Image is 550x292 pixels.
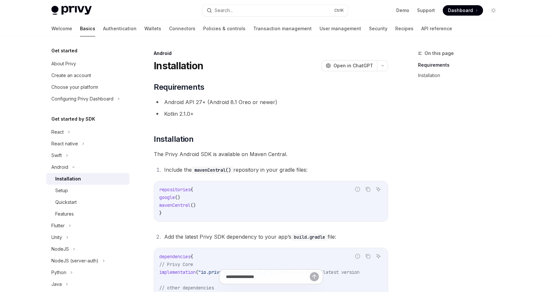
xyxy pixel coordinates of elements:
[162,232,388,241] li: Add the latest Privy SDK dependency to your app’s file:
[418,60,504,70] a: Requirements
[448,7,473,14] span: Dashboard
[154,50,388,57] div: Android
[46,196,129,208] a: Quickstart
[310,272,319,281] button: Send message
[51,245,69,253] div: NodeJS
[425,49,454,57] span: On this page
[353,252,362,260] button: Report incorrect code
[203,21,245,36] a: Policies & controls
[55,198,77,206] div: Quickstart
[169,21,195,36] a: Connectors
[51,6,92,15] img: light logo
[192,166,233,174] code: mavenCentral()
[154,150,388,159] span: The Privy Android SDK is available on Maven Central.
[320,21,361,36] a: User management
[51,163,68,171] div: Android
[51,140,78,148] div: React native
[159,194,175,200] span: google
[55,175,81,183] div: Installation
[46,185,129,196] a: Setup
[159,202,190,208] span: mavenCentral
[51,72,91,79] div: Create an account
[46,70,129,81] a: Create an account
[154,82,204,92] span: Requirements
[374,252,383,260] button: Ask AI
[202,5,348,16] button: Search...CtrlK
[80,21,95,36] a: Basics
[154,98,388,107] li: Android API 27+ (Android 8.1 Oreo or newer)
[51,21,72,36] a: Welcome
[369,21,387,36] a: Security
[46,208,129,220] a: Features
[190,254,193,259] span: {
[253,21,312,36] a: Transaction management
[175,194,180,200] span: ()
[51,115,95,123] h5: Get started by SDK
[374,185,383,193] button: Ask AI
[396,7,409,14] a: Demo
[418,70,504,81] a: Installation
[144,21,161,36] a: Wallets
[55,187,68,194] div: Setup
[159,210,162,216] span: }
[154,134,193,144] span: Installation
[421,21,452,36] a: API reference
[51,233,62,241] div: Unity
[51,152,62,159] div: Swift
[159,261,193,267] span: // Privy Core
[334,8,344,13] span: Ctrl K
[364,185,372,193] button: Copy the contents from the code block
[51,280,62,288] div: Java
[159,187,190,192] span: repositories
[51,222,65,230] div: Flutter
[154,60,203,72] h1: Installation
[364,252,372,260] button: Copy the contents from the code block
[334,62,373,69] span: Open in ChatGPT
[103,21,137,36] a: Authentication
[51,269,66,276] div: Python
[353,185,362,193] button: Report incorrect code
[190,202,196,208] span: ()
[159,254,190,259] span: dependencies
[443,5,483,16] a: Dashboard
[162,165,388,174] li: Include the repository in your gradle files:
[395,21,413,36] a: Recipes
[291,233,328,241] code: build.gradle
[215,7,233,14] div: Search...
[321,60,377,71] button: Open in ChatGPT
[51,60,76,68] div: About Privy
[46,58,129,70] a: About Privy
[51,128,64,136] div: React
[55,210,74,218] div: Features
[154,109,388,118] li: Kotlin 2.1.0+
[488,5,499,16] button: Toggle dark mode
[51,83,98,91] div: Choose your platform
[46,81,129,93] a: Choose your platform
[51,95,113,103] div: Configuring Privy Dashboard
[190,187,193,192] span: {
[417,7,435,14] a: Support
[46,173,129,185] a: Installation
[51,257,98,265] div: NodeJS (server-auth)
[51,47,77,55] h5: Get started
